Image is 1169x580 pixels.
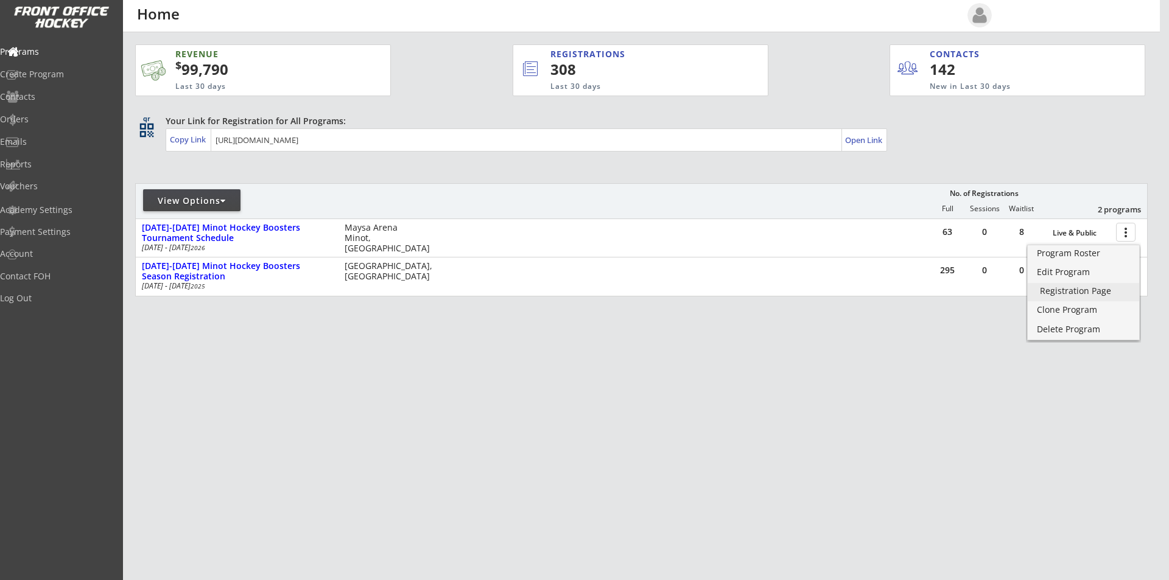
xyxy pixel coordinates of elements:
div: Copy Link [170,134,208,145]
div: Last 30 days [175,82,331,92]
div: REGISTRATIONS [550,48,711,60]
button: more_vert [1116,223,1136,242]
div: 63 [929,228,966,236]
div: Registration Page [1040,287,1127,295]
a: Program Roster [1028,245,1139,264]
sup: $ [175,58,181,72]
div: 295 [929,266,966,274]
div: Delete Program [1037,325,1130,334]
div: 308 [550,59,727,80]
div: 0 [966,228,1003,236]
div: Maysa Arena Minot, [GEOGRAPHIC_DATA] [345,223,440,253]
div: [GEOGRAPHIC_DATA], [GEOGRAPHIC_DATA] [345,261,440,282]
div: Edit Program [1037,268,1130,276]
div: [DATE] - [DATE] [142,282,328,290]
div: Full [929,204,966,213]
div: Sessions [966,204,1003,213]
a: Edit Program [1028,264,1139,282]
div: 99,790 [175,59,352,80]
div: [DATE]-[DATE] Minot Hockey Boosters Tournament Schedule [142,223,332,243]
div: 8 [1003,228,1040,236]
div: Open Link [845,135,883,145]
div: No. of Registrations [946,189,1022,198]
em: 2025 [191,282,205,290]
div: Waitlist [1003,204,1039,213]
div: [DATE]-[DATE] Minot Hockey Boosters Season Registration [142,261,332,282]
div: Program Roster [1037,249,1130,257]
div: REVENUE [175,48,331,60]
em: 2026 [191,243,205,252]
div: Last 30 days [550,82,718,92]
div: Clone Program [1037,306,1130,314]
div: qr [139,115,153,123]
div: 142 [930,59,1005,80]
a: Open Link [845,131,883,148]
div: CONTACTS [930,48,985,60]
div: New in Last 30 days [930,82,1088,92]
div: [DATE] - [DATE] [142,244,328,251]
div: 0 [1003,266,1040,274]
div: 2 programs [1078,204,1141,215]
div: Your Link for Registration for All Programs: [166,115,1110,127]
a: Registration Page [1028,283,1139,301]
div: View Options [143,195,240,207]
div: Live & Public [1053,229,1110,237]
button: qr_code [138,121,156,139]
div: 0 [966,266,1003,274]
